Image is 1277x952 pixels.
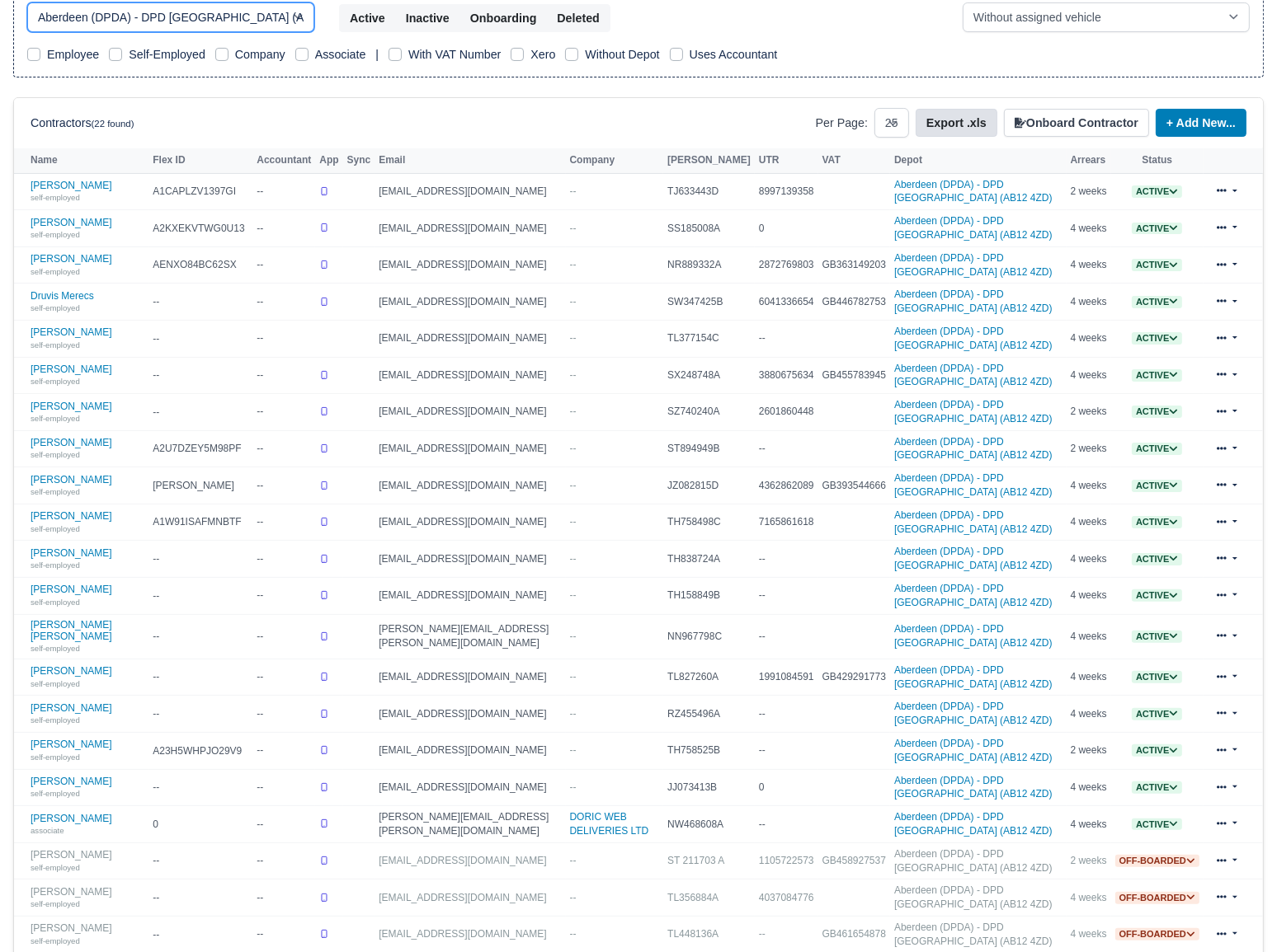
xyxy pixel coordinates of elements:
[894,848,1053,874] a: Aberdeen (DPDA) - DPD [GEOGRAPHIC_DATA] (AB12 4ZD)
[1067,504,1111,541] td: 4 weeks
[31,584,144,607] a: [PERSON_NAME] self-employed
[570,928,577,940] span: --
[148,173,252,210] td: A1CAPLZV1397GI
[663,357,755,394] td: SX248748A
[1132,296,1182,307] a: Active
[459,4,548,32] button: Onboarding
[585,45,659,64] label: Without Depot
[755,578,818,615] td: --
[92,119,134,129] small: (22 found)
[570,406,577,417] span: --
[31,450,80,459] small: self-employed
[235,45,285,64] label: Company
[1132,631,1182,642] a: Active
[339,4,396,32] button: Active
[1132,443,1182,455] span: Active
[570,855,577,866] span: --
[31,180,144,204] a: [PERSON_NAME] self-employed
[818,659,890,696] td: GB429291773
[818,246,890,284] td: GB363149203
[1067,173,1111,210] td: 2 weeks
[31,863,80,872] small: self-employed
[570,185,577,197] span: --
[375,394,565,431] td: [EMAIL_ADDRESS][DOMAIN_NAME]
[755,246,818,284] td: 2872769803
[1132,223,1182,235] span: Active
[252,806,315,843] td: --
[755,394,818,431] td: 2601860448
[663,578,755,615] td: TH158849B
[31,886,144,910] a: [PERSON_NAME] self-employed
[1132,744,1182,756] a: Active
[1067,394,1111,431] td: 2 weeks
[31,598,80,607] small: self-employed
[1067,696,1111,733] td: 4 weeks
[663,173,755,210] td: TJ633443D
[755,769,818,806] td: 0
[818,357,890,394] td: GB455783945
[1067,246,1111,284] td: 4 weeks
[570,811,649,837] a: DORIC WEB DELIVERIES LTD
[570,744,577,756] span: --
[31,303,80,312] small: self-employed
[1067,210,1111,247] td: 4 weeks
[375,769,565,806] td: [EMAIL_ADDRESS][DOMAIN_NAME]
[663,659,755,696] td: TL827260A
[47,45,99,64] label: Employee
[375,659,565,696] td: [EMAIL_ADDRESS][DOMAIN_NAME]
[252,541,315,578] td: --
[252,696,315,733] td: --
[408,45,501,64] label: With VAT Number
[31,936,80,945] small: self-employed
[663,696,755,733] td: RZ455496A
[375,210,565,247] td: [EMAIL_ADDRESS][DOMAIN_NAME]
[31,510,144,534] a: [PERSON_NAME] self-employed
[375,504,565,541] td: [EMAIL_ADDRESS][DOMAIN_NAME]
[663,504,755,541] td: TH758498C
[1067,430,1111,467] td: 2 weeks
[375,246,565,284] td: [EMAIL_ADDRESS][DOMAIN_NAME]
[31,644,80,653] small: self-employed
[570,480,577,491] span: --
[1132,516,1182,528] a: Active
[1132,259,1182,271] span: Active
[894,738,1053,763] a: Aberdeen (DPDA) - DPD [GEOGRAPHIC_DATA] (AB12 4ZD)
[663,879,755,917] td: TL356884A
[570,516,577,528] span: --
[663,430,755,467] td: ST894949B
[31,474,144,498] a: [PERSON_NAME] self-employed
[570,223,577,234] span: --
[31,922,144,946] a: [PERSON_NAME] self-employed
[1132,708,1182,720] span: Active
[1132,553,1182,565] span: Active
[343,148,375,173] th: Sync
[1067,659,1111,696] td: 4 weeks
[1132,406,1182,417] a: Active
[894,472,1053,498] a: Aberdeen (DPDA) - DPD [GEOGRAPHIC_DATA] (AB12 4ZD)
[570,708,577,720] span: --
[31,487,80,496] small: self-employed
[570,892,577,903] span: --
[1067,467,1111,504] td: 4 weeks
[663,210,755,247] td: SS185008A
[1067,148,1111,173] th: Arrears
[663,148,755,173] th: [PERSON_NAME]
[252,246,315,284] td: --
[663,284,755,321] td: SW347425B
[570,369,577,381] span: --
[31,753,80,762] small: self-employed
[1132,589,1182,602] span: Active
[755,659,818,696] td: 1991084591
[31,776,144,800] a: [PERSON_NAME] self-employed
[31,414,80,423] small: self-employed
[663,733,755,770] td: TH758525B
[570,296,577,307] span: --
[148,357,252,394] td: --
[375,357,565,394] td: [EMAIL_ADDRESS][DOMAIN_NAME]
[1132,671,1182,683] span: Active
[31,267,80,276] small: self-employed
[148,614,252,659] td: --
[570,259,577,270] span: --
[252,842,315,879] td: --
[375,578,565,615] td: [EMAIL_ADDRESS][DOMAIN_NAME]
